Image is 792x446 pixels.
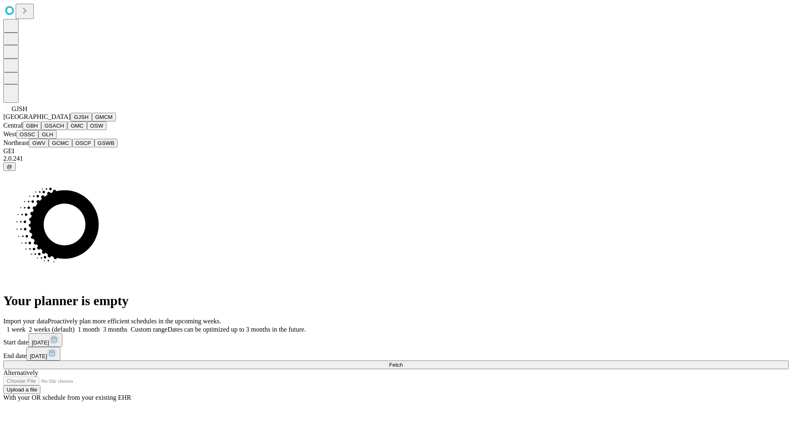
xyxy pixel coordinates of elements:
[7,326,26,333] span: 1 week
[3,113,71,120] span: [GEOGRAPHIC_DATA]
[26,347,60,361] button: [DATE]
[78,326,100,333] span: 1 month
[3,347,789,361] div: End date
[12,105,27,112] span: GJSH
[3,155,789,162] div: 2.0.241
[3,333,789,347] div: Start date
[87,121,107,130] button: OSW
[3,361,789,369] button: Fetch
[92,113,116,121] button: GMCM
[3,394,131,401] span: With your OR schedule from your existing EHR
[38,130,56,139] button: GLH
[49,139,72,147] button: GCMC
[16,130,39,139] button: OSSC
[23,121,41,130] button: GBH
[3,139,29,146] span: Northeast
[28,333,62,347] button: [DATE]
[30,353,47,359] span: [DATE]
[67,121,87,130] button: GMC
[3,318,48,325] span: Import your data
[29,326,75,333] span: 2 weeks (default)
[3,162,16,171] button: @
[3,385,40,394] button: Upload a file
[3,122,23,129] span: Central
[3,293,789,308] h1: Your planner is empty
[94,139,118,147] button: GSWB
[3,147,789,155] div: GEI
[389,362,403,368] span: Fetch
[3,369,38,376] span: Alternatively
[41,121,67,130] button: GSACH
[103,326,127,333] span: 3 months
[48,318,221,325] span: Proactively plan more efficient schedules in the upcoming weeks.
[72,139,94,147] button: OSCP
[167,326,306,333] span: Dates can be optimized up to 3 months in the future.
[3,130,16,138] span: West
[29,139,49,147] button: GWV
[32,339,49,346] span: [DATE]
[131,326,167,333] span: Custom range
[7,164,12,170] span: @
[71,113,92,121] button: GJSH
